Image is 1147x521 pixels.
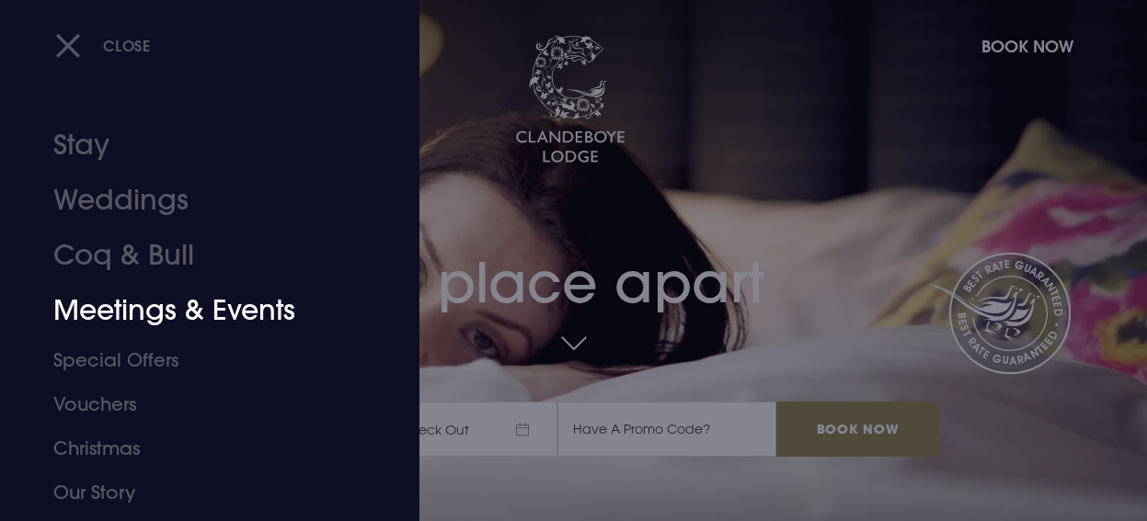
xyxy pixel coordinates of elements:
[55,27,151,64] button: Close
[53,173,341,228] a: Weddings
[103,36,151,55] span: Close
[53,470,341,515] a: Our Story
[53,228,341,283] a: Coq & Bull
[53,338,341,382] a: Special Offers
[53,118,341,173] a: Stay
[53,283,341,338] a: Meetings & Events
[53,426,341,470] a: Christmas
[53,382,341,426] a: Vouchers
